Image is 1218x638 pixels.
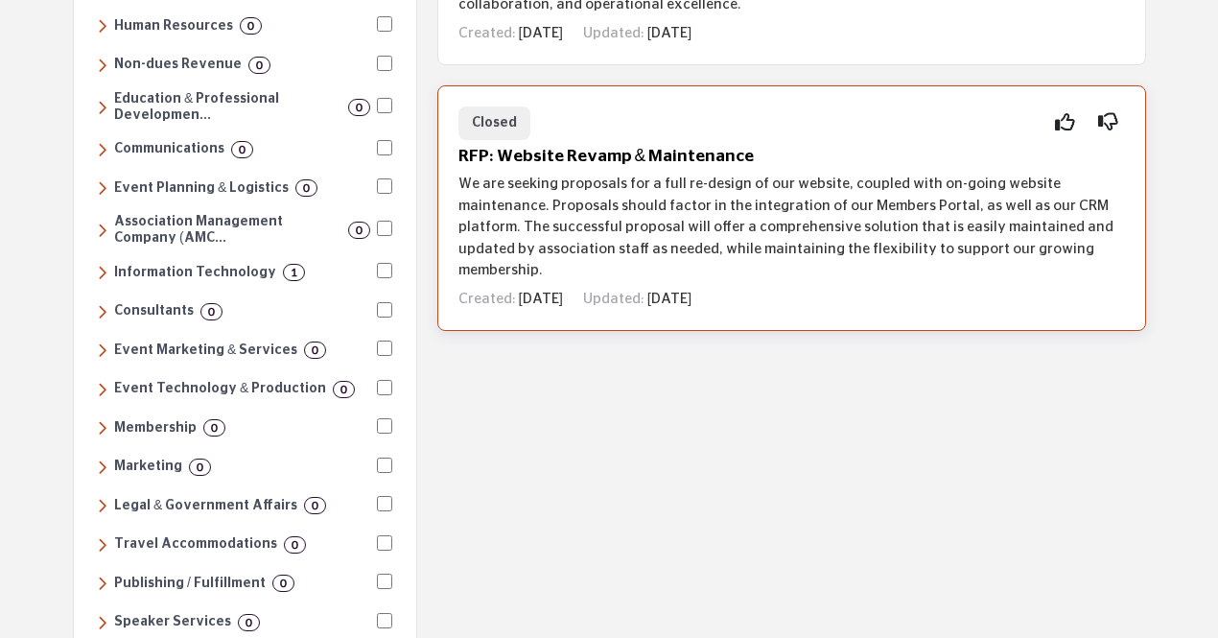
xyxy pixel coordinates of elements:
b: 0 [211,421,218,435]
input: Select Non-dues Revenue [377,56,392,71]
input: Select Event Planning & Logistics [377,178,392,194]
h6: Technology and production services, including audiovisual solutions, registration software, mobil... [114,381,326,397]
input: Select Publishing / Fulfillment [377,574,392,589]
input: Select Education & Professional Development [377,98,392,113]
div: 0 Results For Human Resources [240,17,262,35]
input: Select Event Marketing & Services [377,341,392,356]
h6: Services and solutions for employee management, benefits, recruiting, compliance, and workforce d... [114,18,233,35]
h5: RFP: Website Revamp & Maintenance [458,147,1125,167]
h6: Legal services, advocacy, lobbying, and government relations to support organizations in navigati... [114,498,297,514]
div: 0 Results For Publishing / Fulfillment [272,575,294,592]
h6: Programs like affinity partnerships, sponsorships, and other revenue-generating opportunities tha... [114,57,242,73]
b: 0 [356,224,363,237]
i: Not Interested [1098,122,1118,123]
h6: Expert speakers, coaching, and leadership development programs, along with speaker bureaus that c... [114,614,231,630]
b: 0 [356,101,363,114]
b: 0 [239,143,246,156]
div: 1 Results For Information Technology [283,264,305,281]
span: Created: [458,292,516,306]
input: Select Speaker Services [377,613,392,628]
input: Select Marketing [377,458,392,473]
h6: Lodging solutions, including hotels, resorts, and corporate housing for business and leisure trav... [114,536,277,553]
div: 0 Results For Membership [203,419,225,437]
h6: Services for messaging, public relations, video production, webinars, and content management to e... [114,141,224,157]
span: Updated: [583,292,644,306]
div: 0 Results For Event Marketing & Services [304,342,326,359]
h6: Training, certification, career development, and learning solutions to enhance skills, engagement... [114,91,341,124]
div: 0 Results For Non-dues Revenue [248,57,270,74]
h6: Services and strategies for member engagement, retention, communication, and research to enhance ... [114,420,197,437]
b: 0 [312,499,318,512]
b: 0 [256,59,263,72]
h6: Strategies and services for audience acquisition, branding, research, and digital and direct mark... [114,459,182,475]
span: Updated: [583,26,644,40]
div: 0 Results For Event Technology & Production [333,381,355,398]
input: Select Travel Accommodations [377,535,392,551]
div: 0 Results For Legal & Government Affairs [304,497,326,514]
input: Select Consultants [377,302,392,318]
div: 0 Results For Marketing [189,459,211,476]
input: Select Communications [377,140,392,155]
span: [DATE] [647,26,691,40]
b: 0 [292,538,298,552]
b: 0 [280,577,287,590]
h6: Strategic marketing, sponsorship sales, and tradeshow management services to maximize event visib... [114,343,297,359]
input: Select Human Resources [377,16,392,32]
b: 0 [246,616,252,629]
div: 0 Results For Consultants [200,303,223,320]
div: 0 Results For Travel Accommodations [284,536,306,554]
b: 0 [312,343,318,357]
h6: Technology solutions, including software, cybersecurity, cloud computing, data management, and di... [114,265,276,281]
input: Select Membership [377,418,392,434]
input: Select Legal & Government Affairs [377,496,392,511]
span: [DATE] [519,292,563,306]
h6: Expert guidance across various areas, including technology, marketing, leadership, finance, educa... [114,303,194,319]
div: 0 Results For Event Planning & Logistics [295,179,317,197]
div: 0 Results For Education & Professional Development [348,99,370,116]
input: Select Event Technology & Production [377,380,392,395]
span: Created: [458,26,516,40]
div: 0 Results For Association Management Company (AMC) [348,222,370,239]
div: 0 Results For Communications [231,141,253,158]
b: 0 [340,383,347,396]
h6: Solutions for creating, distributing, and managing publications, directories, newsletters, and ma... [114,576,266,592]
b: 0 [197,461,203,474]
span: [DATE] [647,292,691,306]
div: 0 Results For Speaker Services [238,614,260,631]
span: Closed [472,116,517,130]
h6: Event planning, venue selection, and on-site management for meetings, conferences, and tradeshows. [114,180,289,197]
p: We are seeking proposals for a full re-design of our website, coupled with on-going website maint... [458,174,1125,282]
input: Select Information Technology [377,263,392,278]
input: Select Association Management Company (AMC) [377,221,392,236]
b: 0 [303,181,310,195]
b: 0 [208,305,215,319]
i: Interested [1055,122,1075,123]
b: 1 [291,266,297,279]
b: 0 [247,19,254,33]
h6: Professional management, strategic guidance, and operational support to help associations streaml... [114,214,341,247]
span: [DATE] [519,26,563,40]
